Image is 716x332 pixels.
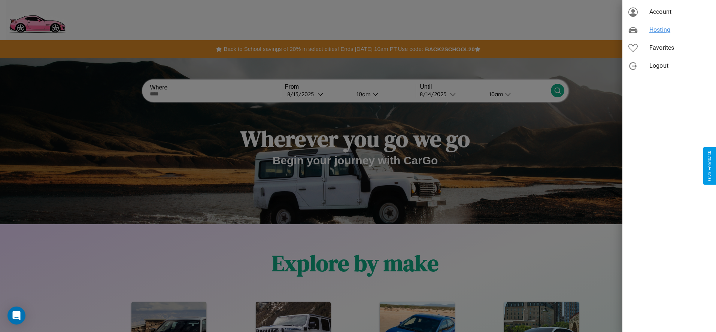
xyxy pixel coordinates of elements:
[622,57,716,75] div: Logout
[707,151,712,181] div: Give Feedback
[7,307,25,325] div: Open Intercom Messenger
[649,43,710,52] span: Favorites
[622,3,716,21] div: Account
[622,39,716,57] div: Favorites
[649,25,710,34] span: Hosting
[649,7,710,16] span: Account
[649,61,710,70] span: Logout
[622,21,716,39] div: Hosting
